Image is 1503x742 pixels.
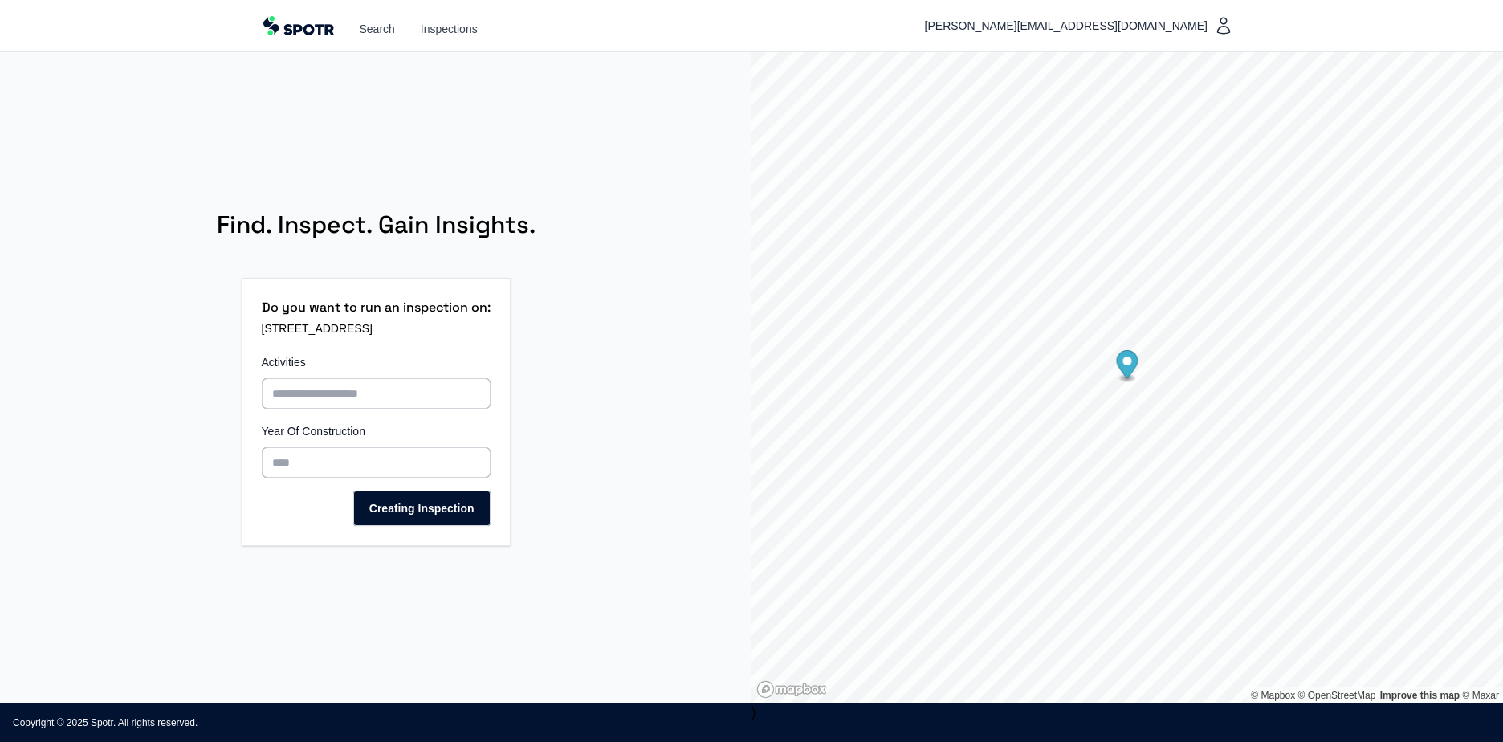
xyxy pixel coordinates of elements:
h1: Do you want to run an inspection on: [262,298,491,317]
a: Improve this map [1380,690,1460,701]
button: Creating Inspection [353,491,491,526]
a: Search [360,21,395,37]
a: Inspections [421,21,478,37]
canvas: Map [751,52,1503,703]
button: [PERSON_NAME][EMAIL_ADDRESS][DOMAIN_NAME] [918,10,1240,42]
span: [PERSON_NAME][EMAIL_ADDRESS][DOMAIN_NAME] [925,16,1214,35]
label: Activities [262,353,491,372]
a: Mapbox [1251,690,1295,701]
div: ) [751,52,1503,703]
div: Map marker [1117,350,1138,383]
h1: Find. Inspect. Gain Insights. [217,198,536,252]
a: Mapbox homepage [756,680,827,699]
label: Year Of Construction [262,422,491,441]
a: OpenStreetMap [1298,690,1376,701]
p: [STREET_ADDRESS] [262,317,491,340]
a: Maxar [1462,690,1499,701]
input: Activities [262,378,491,409]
